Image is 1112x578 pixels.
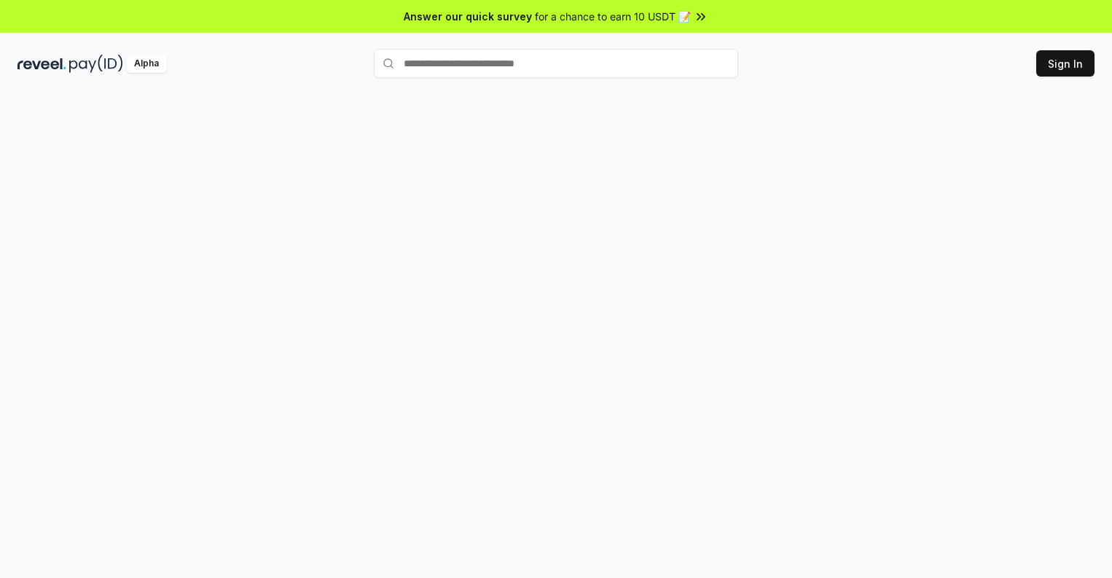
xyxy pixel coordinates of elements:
[69,55,123,73] img: pay_id
[535,9,691,24] span: for a chance to earn 10 USDT 📝
[126,55,167,73] div: Alpha
[17,55,66,73] img: reveel_dark
[404,9,532,24] span: Answer our quick survey
[1036,50,1095,77] button: Sign In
